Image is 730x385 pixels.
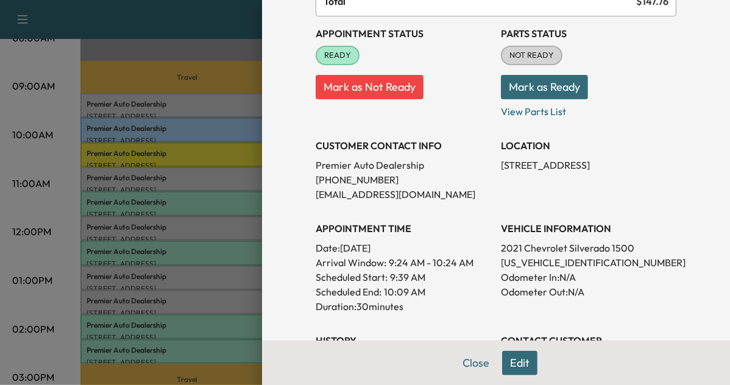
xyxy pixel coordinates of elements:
[316,270,388,284] p: Scheduled Start:
[316,241,491,255] p: Date: [DATE]
[316,187,491,202] p: [EMAIL_ADDRESS][DOMAIN_NAME]
[501,26,676,41] h3: Parts Status
[501,270,676,284] p: Odometer In: N/A
[316,284,381,299] p: Scheduled End:
[501,158,676,172] p: [STREET_ADDRESS]
[501,284,676,299] p: Odometer Out: N/A
[316,138,491,153] h3: CUSTOMER CONTACT INFO
[455,351,497,375] button: Close
[502,49,561,62] span: NOT READY
[501,255,676,270] p: [US_VEHICLE_IDENTIFICATION_NUMBER]
[316,26,491,41] h3: Appointment Status
[501,138,676,153] h3: LOCATION
[501,99,676,119] p: View Parts List
[501,333,676,348] h3: CONTACT CUSTOMER
[316,299,491,314] p: Duration: 30 minutes
[316,221,491,236] h3: APPOINTMENT TIME
[316,158,491,172] p: Premier Auto Dealership
[390,270,425,284] p: 9:39 AM
[501,241,676,255] p: 2021 Chevrolet Silverado 1500
[501,221,676,236] h3: VEHICLE INFORMATION
[316,333,491,348] h3: History
[384,284,425,299] p: 10:09 AM
[316,75,423,99] button: Mark as Not Ready
[316,255,491,270] p: Arrival Window:
[501,75,588,99] button: Mark as Ready
[316,172,491,187] p: [PHONE_NUMBER]
[389,255,473,270] span: 9:24 AM - 10:24 AM
[502,351,537,375] button: Edit
[317,49,358,62] span: READY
